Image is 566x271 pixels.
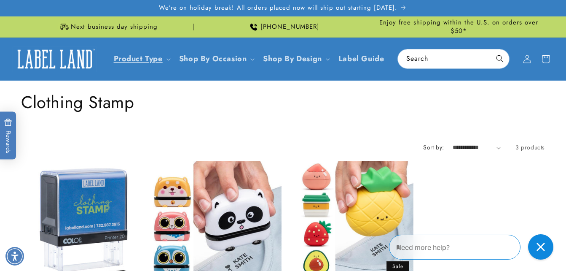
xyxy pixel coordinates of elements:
[338,54,384,64] span: Label Guide
[373,19,545,35] span: Enjoy free shipping within the U.S. on orders over $50*
[260,23,319,31] span: [PHONE_NUMBER]
[423,143,444,152] label: Sort by:
[114,53,163,64] a: Product Type
[174,49,258,69] summary: Shop By Occasion
[179,54,247,64] span: Shop By Occasion
[21,91,545,113] h1: Clothing Stamp
[197,16,369,37] div: Announcement
[4,119,12,154] span: Rewards
[389,231,558,263] iframe: Gorgias Floating Chat
[5,247,24,266] div: Accessibility Menu
[109,49,174,69] summary: Product Type
[13,46,97,72] img: Label Land
[263,53,322,64] a: Shop By Design
[491,49,509,68] button: Search
[258,49,333,69] summary: Shop By Design
[21,16,193,37] div: Announcement
[515,143,545,152] span: 3 products
[159,4,397,12] span: We’re on holiday break! All orders placed now will ship out starting [DATE].
[10,43,100,75] a: Label Land
[71,23,158,31] span: Next business day shipping
[333,49,389,69] a: Label Guide
[373,16,545,37] div: Announcement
